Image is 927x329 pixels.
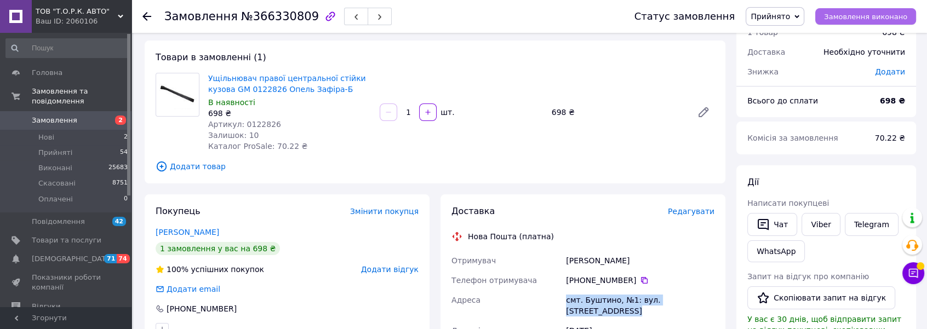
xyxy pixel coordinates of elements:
[747,96,818,105] span: Всього до сплати
[32,68,62,78] span: Головна
[156,52,266,62] span: Товари в замовленні (1)
[747,48,785,56] span: Доставка
[747,240,805,262] a: WhatsApp
[747,272,869,281] span: Запит на відгук про компанію
[108,163,128,173] span: 25683
[154,284,221,295] div: Додати email
[142,11,151,22] div: Повернутися назад
[32,217,85,227] span: Повідомлення
[747,67,779,76] span: Знижка
[165,303,238,314] div: [PHONE_NUMBER]
[438,107,455,118] div: шт.
[156,80,199,108] img: Ущільнювач правої центральної стійки кузова GM 0122826 Опель Зафіра-Б
[117,254,129,263] span: 74
[693,101,714,123] a: Редагувати
[38,178,76,188] span: Скасовані
[120,148,128,158] span: 54
[747,199,829,207] span: Написати покупцеві
[208,131,259,140] span: Залишок: 10
[5,38,129,58] input: Пошук
[451,256,496,265] span: Отримувач
[564,251,717,270] div: [PERSON_NAME]
[880,96,905,105] b: 698 ₴
[32,116,77,125] span: Замовлення
[156,228,219,236] a: [PERSON_NAME]
[164,10,238,23] span: Замовлення
[547,105,688,120] div: 698 ₴
[815,8,916,25] button: Замовлення виконано
[32,302,60,311] span: Відгуки
[824,13,907,21] span: Замовлення виконано
[564,290,717,321] div: смт. Буштино, №1: вул. [STREET_ADDRESS]
[38,163,72,173] span: Виконані
[167,265,188,274] span: 100%
[747,177,759,187] span: Дії
[451,296,480,304] span: Адреса
[751,12,790,21] span: Прийнято
[38,194,73,204] span: Оплачені
[156,206,201,216] span: Покупець
[875,134,905,142] span: 70.22 ₴
[817,40,912,64] div: Необхідно уточнити
[36,7,118,16] span: ТОВ "Т.О.Р.К. АВТО"
[566,275,714,286] div: [PHONE_NUMBER]
[115,116,126,125] span: 2
[208,108,371,119] div: 698 ₴
[451,276,537,285] span: Телефон отримувача
[208,74,366,94] a: Ущільнювач правої центральної стійки кузова GM 0122826 Опель Зафіра-Б
[38,132,54,142] span: Нові
[747,286,895,309] button: Скопіювати запит на відгук
[36,16,131,26] div: Ваш ID: 2060106
[361,265,419,274] span: Додати відгук
[875,67,905,76] span: Додати
[38,148,72,158] span: Прийняті
[112,178,128,188] span: 8751
[747,134,838,142] span: Комісія за замовлення
[845,213,899,236] a: Telegram
[165,284,221,295] div: Додати email
[112,217,126,226] span: 42
[208,142,307,151] span: Каталог ProSale: 70.22 ₴
[451,206,495,216] span: Доставка
[32,86,131,106] span: Замовлення та повідомлення
[104,254,117,263] span: 71
[465,231,557,242] div: Нова Пошта (платна)
[156,242,280,255] div: 1 замовлення у вас на 698 ₴
[156,160,714,172] span: Додати товар
[32,273,101,292] span: Показники роботи компанії
[32,254,113,264] span: [DEMOGRAPHIC_DATA]
[208,98,255,107] span: В наявності
[350,207,419,216] span: Змінити покупця
[156,264,264,275] div: успішних покупок
[208,120,281,129] span: Артикул: 0122826
[124,194,128,204] span: 0
[668,207,714,216] span: Редагувати
[902,262,924,284] button: Чат з покупцем
[241,10,319,23] span: №366330809
[802,213,840,236] a: Viber
[747,213,797,236] button: Чат
[747,28,778,37] span: 1 товар
[124,132,128,142] span: 2
[32,235,101,245] span: Товари та послуги
[634,11,735,22] div: Статус замовлення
